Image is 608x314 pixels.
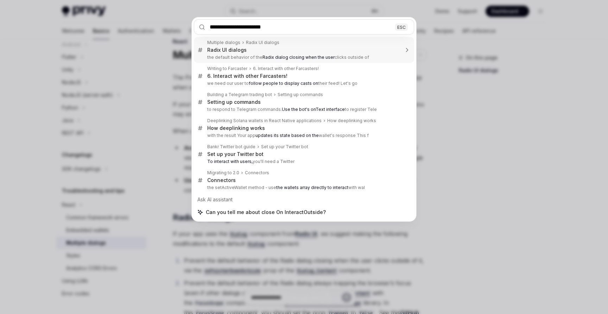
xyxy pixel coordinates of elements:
b: To interact with users, [207,159,253,164]
div: Deeplinking Solana wallets in React Native applications [207,118,322,124]
div: 6. Interact with other Farcasters! [253,66,319,71]
div: Radix UI dialogs [246,40,279,45]
div: Connectors [245,170,269,176]
div: Connectors [207,177,236,183]
div: ESC [395,23,408,31]
div: Ask AI assistant [194,193,414,206]
p: we need our user to their feed! Let's go [207,81,399,86]
div: Set up your Twitter bot [261,144,308,150]
p: to respond to Telegram commands. to register Tele [207,107,399,112]
div: Set up your Twitter bot [207,151,264,157]
p: with the result Your app wallet's response This f [207,133,399,138]
p: you'll need a Twitter [207,159,399,164]
p: the default behavior of the clicks outside of [207,55,399,60]
b: Radix dialog closing when the user [262,55,335,60]
div: Setting up commands [278,92,323,98]
b: Use the bot's onText interface [282,107,345,112]
div: Setting up commands [207,99,261,105]
div: Radix UI dialogs [207,47,247,53]
b: the wallets array directly to interact [276,185,348,190]
p: the setActiveWallet method - use with wal [207,185,399,190]
div: 6. Interact with other Farcasters! [207,73,287,79]
div: How deeplinking works [207,125,265,131]
div: Migrating to 2.0 [207,170,239,176]
div: Writing to Farcaster [207,66,247,71]
div: Building a Telegram trading bot [207,92,272,98]
div: How deeplinking works [327,118,376,124]
b: follow people to display casts on [249,81,318,86]
div: Bankr Twitter bot guide [207,144,255,150]
div: Multiple dialogs [207,40,240,45]
b: updates its state based on the [255,133,319,138]
span: Can you tell me about close On InteractOutside? [206,209,326,216]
